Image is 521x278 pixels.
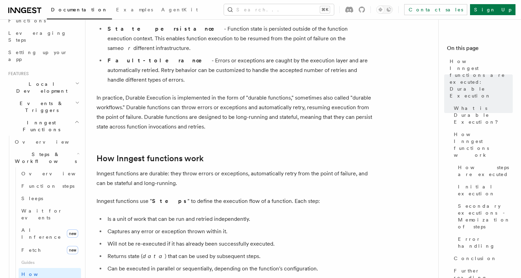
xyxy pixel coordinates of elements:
button: Search...⌘K [224,4,334,15]
a: Error handling [455,233,513,252]
strong: Fault-tolerance [108,57,212,64]
span: Conclusion [454,255,497,262]
a: Initial execution [455,181,513,200]
em: data [143,253,165,259]
span: Examples [116,7,153,12]
li: Returns state ( ) that can be used by subsequent steps. [105,251,372,261]
span: Function steps [21,183,74,189]
p: Inngest functions use " " to define the execution flow of a function. Each step: [96,196,372,206]
a: Sign Up [470,4,515,15]
span: Setting up your app [8,50,68,62]
p: In practice, Durable Execution is implemented in the form of "durable functions," sometimes also ... [96,93,372,132]
a: Examples [112,2,157,19]
span: Leveraging Steps [8,30,67,43]
li: - Function state is persisted outside of the function execution context. This enables function ex... [105,24,372,53]
a: Fetchnew [19,243,81,257]
span: Overview [15,139,86,145]
a: How steps are executed [455,161,513,181]
button: Inngest Functions [6,116,81,136]
li: - Errors or exceptions are caught by the execution layer and are automatically retried. Retry beh... [105,56,372,85]
span: Documentation [51,7,108,12]
span: Inngest Functions [6,119,74,133]
p: Inngest functions are durable: they throw errors or exceptions, automatically retry from the poin... [96,169,372,188]
a: What is Durable Execution? [451,102,513,128]
li: Will not be re-executed if it has already been successfully executed. [105,239,372,249]
span: Error handling [458,236,513,249]
span: Steps & Workflows [12,151,77,165]
a: Function steps [19,180,81,192]
span: Sleeps [21,196,43,201]
a: Wait for events [19,205,81,224]
li: Is a unit of work that can be run and retried independently. [105,214,372,224]
a: AgentKit [157,2,202,19]
span: What is Durable Execution? [454,105,513,125]
button: Toggle dark mode [376,6,393,14]
button: Events & Triggers [6,97,81,116]
span: Events & Triggers [6,100,75,114]
span: Local Development [6,81,75,94]
strong: State persistance [108,25,224,32]
h4: On this page [447,44,513,55]
button: Steps & Workflows [12,148,81,167]
a: Setting up your app [6,46,81,65]
span: Fetch [21,247,41,253]
a: Documentation [47,2,112,19]
span: Features [6,71,29,76]
span: Secondary executions - Memoization of steps [458,203,513,230]
kbd: ⌘K [320,6,330,13]
span: How Inngest functions are executed: Durable Execution [450,58,513,99]
a: How Inngest functions work [451,128,513,161]
span: new [67,229,78,238]
em: or [121,45,133,51]
a: How Inngest functions work [96,154,204,163]
li: Can be executed in parallel or sequentially, depending on the function's configuration. [105,264,372,274]
span: Wait for events [21,208,62,220]
a: Contact sales [404,4,467,15]
a: Overview [12,136,81,148]
strong: Steps [152,198,187,204]
span: new [67,246,78,254]
a: Leveraging Steps [6,27,81,46]
button: Local Development [6,78,81,97]
span: How steps are executed [458,164,513,178]
span: Guides [19,257,81,268]
span: Initial execution [458,183,513,197]
a: Conclusion [451,252,513,265]
span: Overview [21,171,92,176]
a: AI Inferencenew [19,224,81,243]
a: Secondary executions - Memoization of steps [455,200,513,233]
a: How Inngest functions are executed: Durable Execution [447,55,513,102]
li: Captures any error or exception thrown within it. [105,227,372,236]
a: Overview [19,167,81,180]
a: Sleeps [19,192,81,205]
span: AI Inference [21,227,61,240]
span: AgentKit [161,7,198,12]
span: How Inngest functions work [454,131,513,158]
